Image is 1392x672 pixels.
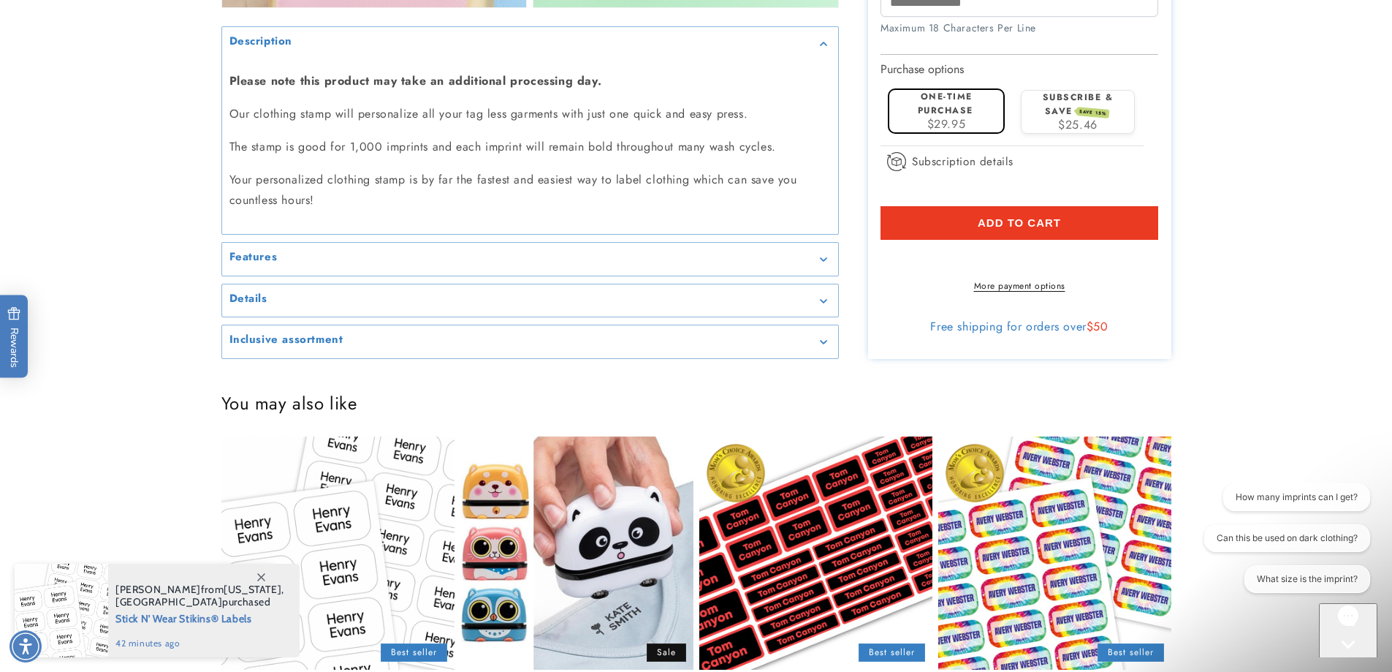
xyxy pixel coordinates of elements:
h2: Details [229,292,267,306]
label: Purchase options [881,60,964,77]
label: Subscribe & save [1043,91,1114,118]
strong: Please note this product may take an additional processing day. [229,72,602,89]
iframe: Gorgias live chat conversation starters [1192,483,1377,606]
span: Add to cart [978,216,1061,229]
span: SAVE 15% [1076,107,1109,118]
div: Maximum 18 Characters Per Line [881,20,1158,36]
span: [GEOGRAPHIC_DATA] [115,595,222,608]
iframe: Gorgias live chat messenger [1319,603,1377,657]
span: Stick N' Wear Stikins® Labels [115,608,284,627]
span: $29.95 [927,115,966,132]
h2: Features [229,250,278,265]
a: More payment options [881,279,1158,292]
p: Our clothing stamp will personalize all your tag less garments with just one quick and easy press. [229,104,831,125]
p: The stamp is good for 1,000 imprints and each imprint will remain bold throughout many wash cycles. [229,137,831,158]
span: $25.46 [1058,116,1098,132]
h2: You may also like [221,392,1171,415]
p: Your personalized clothing stamp is by far the fastest and easiest way to label clothing which ca... [229,170,831,212]
summary: Details [222,284,838,317]
span: Subscription details [912,152,1013,170]
h2: Inclusive assortment [229,333,343,347]
span: [US_STATE] [224,583,281,596]
h2: Description [229,34,293,49]
label: One-time purchase [918,90,973,117]
summary: Inclusive assortment [222,325,838,358]
button: Add to cart [881,205,1158,239]
div: Accessibility Menu [9,630,42,662]
div: Free shipping for orders over [881,320,1158,334]
span: Rewards [7,306,21,367]
summary: Description [222,27,838,60]
span: 42 minutes ago [115,637,284,650]
summary: Features [222,243,838,276]
span: [PERSON_NAME] [115,583,201,596]
span: $ [1087,318,1094,335]
span: 50 [1093,318,1108,335]
span: from , purchased [115,584,284,608]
